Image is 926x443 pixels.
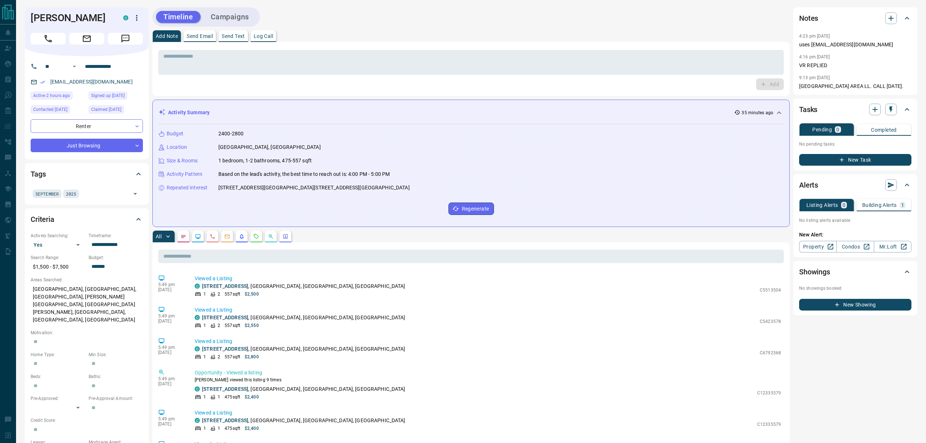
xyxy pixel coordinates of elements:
p: VR REPLIED [799,62,911,69]
div: condos.ca [195,315,200,320]
div: Activity Summary35 minutes ago [159,106,783,119]
h2: Tasks [799,104,817,115]
p: 1 [203,291,206,297]
h2: Tags [31,168,46,180]
p: [GEOGRAPHIC_DATA] AREA LL. CALL [DATE]. [799,82,911,90]
span: Message [108,33,143,45]
button: Timeline [156,11,201,23]
svg: Notes [180,234,186,239]
p: Beds: [31,373,85,380]
p: C5513504 [760,287,781,293]
p: [DATE] [158,287,184,292]
p: Size & Rooms [167,157,198,165]
a: Mr.Loft [874,241,911,253]
p: , [GEOGRAPHIC_DATA], [GEOGRAPHIC_DATA], [GEOGRAPHIC_DATA] [202,282,405,290]
p: Activity Pattern [167,170,202,178]
p: , [GEOGRAPHIC_DATA], [GEOGRAPHIC_DATA], [GEOGRAPHIC_DATA] [202,345,405,353]
p: Budget [167,130,183,138]
p: All [156,234,162,239]
h1: [PERSON_NAME] [31,12,112,24]
svg: Requests [253,234,259,239]
p: Repeated Interest [167,184,207,192]
p: Viewed a Listing [195,275,781,282]
a: [STREET_ADDRESS] [202,315,248,320]
p: 2 [218,291,220,297]
div: Renter [31,119,143,133]
p: , [GEOGRAPHIC_DATA], [GEOGRAPHIC_DATA], [GEOGRAPHIC_DATA] [202,417,405,424]
div: condos.ca [195,346,200,351]
div: Just Browsing [31,139,143,152]
div: Tags [31,165,143,183]
p: No pending tasks [799,139,911,150]
p: [DATE] [158,350,184,355]
span: Claimed [DATE] [91,106,121,113]
p: 5:49 pm [158,282,184,287]
p: 5:49 pm [158,345,184,350]
p: 4:16 pm [DATE] [799,54,830,59]
p: $1,500 - $7,500 [31,261,85,273]
svg: Lead Browsing Activity [195,234,201,239]
span: Contacted [DATE] [33,106,67,113]
p: C6792568 [760,350,781,356]
p: [PERSON_NAME] viewed this listing 9 times [195,377,781,383]
p: Pre-Approval Amount: [89,395,143,402]
p: Completed [871,127,897,132]
svg: Calls [210,234,215,239]
p: Send Text [222,34,245,39]
div: condos.ca [195,386,200,392]
div: Showings [799,263,911,281]
p: Timeframe: [89,232,143,239]
p: [GEOGRAPHIC_DATA], [GEOGRAPHIC_DATA] [218,143,321,151]
p: Add Note [156,34,178,39]
div: Wed Aug 13 2025 [31,92,85,102]
button: Regenerate [448,203,494,215]
div: Tasks [799,101,911,118]
p: 1 bedroom, 1-2 bathrooms, 475-557 sqft [218,157,312,165]
p: Log Call [254,34,273,39]
div: Tue Aug 12 2025 [31,105,85,116]
span: Email [69,33,104,45]
p: Based on the lead's activity, the best time to reach out is: 4:00 PM - 5:00 PM [218,170,390,178]
p: Viewed a Listing [195,306,781,314]
p: 475 sqft [225,394,240,400]
p: 2 [218,322,220,329]
p: 1 [203,354,206,360]
p: 1 [203,394,206,400]
p: [DATE] [158,421,184,427]
p: Actively Searching: [31,232,85,239]
p: Min Size: [89,351,143,358]
h2: Alerts [799,179,818,191]
p: New Alert: [799,231,911,239]
svg: Emails [224,234,230,239]
svg: Listing Alerts [239,234,245,239]
p: 9:13 pm [DATE] [799,75,830,80]
p: 4:23 pm [DATE] [799,34,830,39]
p: C5423578 [760,318,781,325]
button: Open [70,62,79,71]
button: New Showing [799,299,911,311]
h2: Criteria [31,213,54,225]
span: Call [31,33,66,45]
div: Alerts [799,176,911,194]
p: Credit Score: [31,417,143,424]
p: 1 [901,203,904,208]
p: 1 [218,394,220,400]
p: uses [EMAIL_ADDRESS][DOMAIN_NAME] [799,41,911,49]
p: 5:49 pm [158,376,184,381]
p: Search Range: [31,254,85,261]
a: [STREET_ADDRESS] [202,346,248,352]
p: $2,800 [245,354,259,360]
svg: Opportunities [268,234,274,239]
p: Activity Summary [168,109,210,116]
div: Yes [31,239,85,251]
span: Active 2 hours ago [33,92,70,99]
div: condos.ca [195,284,200,289]
p: Building Alerts [862,203,897,208]
p: Listing Alerts [806,203,838,208]
svg: Agent Actions [283,234,288,239]
p: , [GEOGRAPHIC_DATA], [GEOGRAPHIC_DATA], [GEOGRAPHIC_DATA] [202,385,405,393]
p: 557 sqft [225,354,240,360]
span: SEPTEMBER [35,190,59,197]
p: [DATE] [158,381,184,386]
p: Motivation: [31,330,143,336]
